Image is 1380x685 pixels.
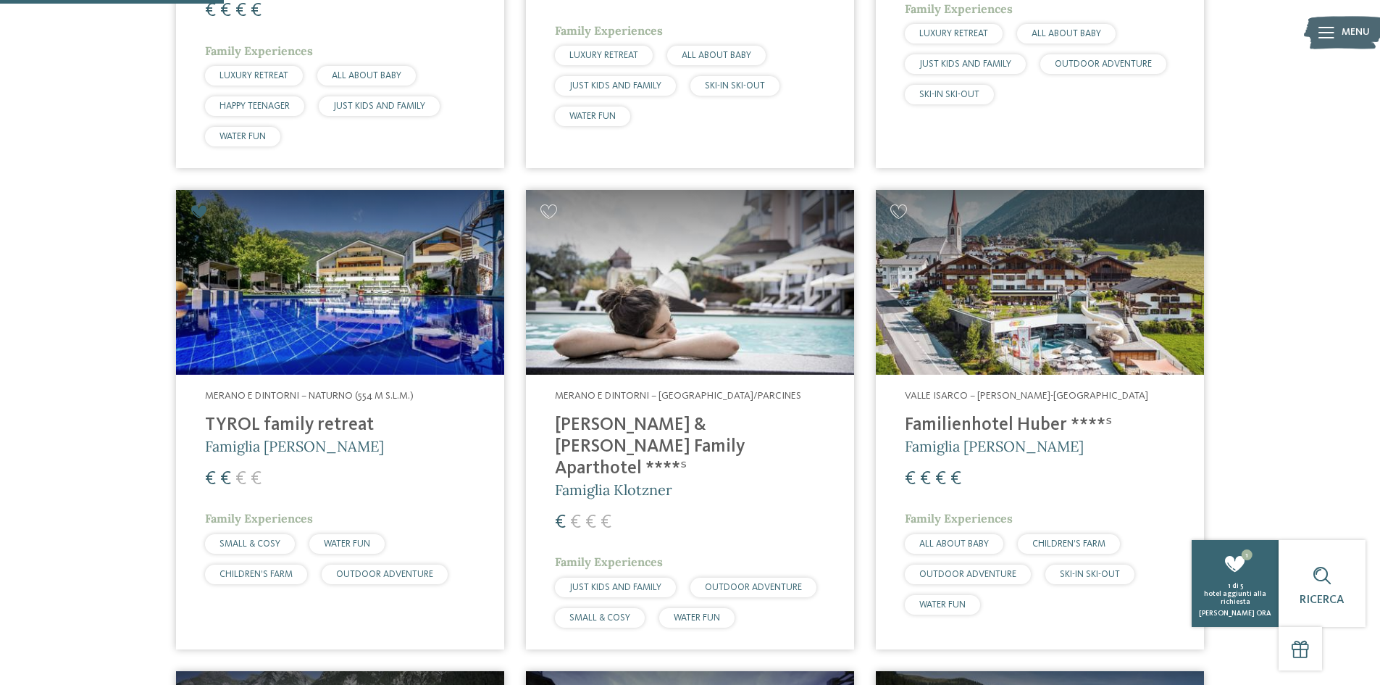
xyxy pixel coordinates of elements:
span: Family Experiences [905,1,1013,16]
a: Cercate un hotel per famiglie? Qui troverete solo i migliori! Merano e dintorni – Naturno (554 m ... [176,190,504,649]
span: WATER FUN [219,132,266,141]
span: ALL ABOUT BABY [682,51,751,60]
h4: [PERSON_NAME] & [PERSON_NAME] Family Aparthotel ****ˢ [555,415,825,480]
span: WATER FUN [569,112,616,121]
img: Cercate un hotel per famiglie? Qui troverete solo i migliori! [876,190,1204,375]
span: CHILDREN’S FARM [1032,539,1105,549]
span: € [220,470,231,489]
span: € [950,470,961,489]
img: Familien Wellness Residence Tyrol **** [176,190,504,375]
span: ALL ABOUT BABY [1032,29,1101,38]
span: € [205,470,216,489]
span: € [920,470,931,489]
span: SKI-IN SKI-OUT [705,81,765,91]
span: JUST KIDS AND FAMILY [333,101,425,111]
span: € [205,1,216,20]
span: hotel aggiunti alla richiesta [1204,590,1266,605]
span: SMALL & COSY [219,539,280,549]
span: 1 [1242,549,1253,560]
span: JUST KIDS AND FAMILY [569,81,661,91]
span: WATER FUN [324,539,370,549]
span: HAPPY TEENAGER [219,101,290,111]
a: 1 1 di 5 hotel aggiunti alla richiesta [PERSON_NAME] ora [1192,540,1279,627]
span: Famiglia Klotzner [555,481,672,499]
span: € [585,513,596,532]
span: € [935,470,946,489]
span: LUXURY RETREAT [919,29,988,38]
span: € [601,513,611,532]
span: Valle Isarco – [PERSON_NAME]-[GEOGRAPHIC_DATA] [905,391,1148,401]
a: Cercate un hotel per famiglie? Qui troverete solo i migliori! Valle Isarco – [PERSON_NAME]-[GEOGR... [876,190,1204,649]
span: OUTDOOR ADVENTURE [705,583,802,592]
span: JUST KIDS AND FAMILY [569,583,661,592]
span: € [570,513,581,532]
span: € [251,470,262,489]
span: Family Experiences [205,511,313,526]
span: Famiglia [PERSON_NAME] [205,437,384,455]
span: OUTDOOR ADVENTURE [336,570,433,579]
span: OUTDOOR ADVENTURE [919,570,1016,579]
span: Family Experiences [205,43,313,58]
span: € [235,1,246,20]
span: WATER FUN [919,600,966,610]
span: ALL ABOUT BABY [332,71,401,80]
span: SKI-IN SKI-OUT [919,90,979,99]
span: LUXURY RETREAT [569,51,638,60]
span: di [1232,582,1239,589]
span: SKI-IN SKI-OUT [1060,570,1120,579]
span: € [555,513,566,532]
span: CHILDREN’S FARM [219,570,293,579]
span: Merano e dintorni – [GEOGRAPHIC_DATA]/Parcines [555,391,801,401]
span: € [251,1,262,20]
span: Ricerca [1300,594,1345,606]
h4: TYROL family retreat [205,415,475,436]
span: € [905,470,916,489]
span: Family Experiences [555,555,663,569]
span: [PERSON_NAME] ora [1199,610,1271,617]
span: 5 [1240,582,1243,589]
span: € [235,470,246,489]
img: Cercate un hotel per famiglie? Qui troverete solo i migliori! [526,190,854,375]
span: Merano e dintorni – Naturno (554 m s.l.m.) [205,391,414,401]
span: Family Experiences [905,511,1013,526]
span: € [220,1,231,20]
span: LUXURY RETREAT [219,71,288,80]
span: Family Experiences [555,23,663,38]
span: WATER FUN [674,613,720,623]
h4: Familienhotel Huber ****ˢ [905,415,1175,436]
span: Famiglia [PERSON_NAME] [905,437,1084,455]
span: OUTDOOR ADVENTURE [1055,59,1152,69]
span: SMALL & COSY [569,613,630,623]
span: 1 [1228,582,1231,589]
a: Cercate un hotel per famiglie? Qui troverete solo i migliori! Merano e dintorni – [GEOGRAPHIC_DAT... [526,190,854,649]
span: ALL ABOUT BABY [919,539,989,549]
span: JUST KIDS AND FAMILY [919,59,1011,69]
